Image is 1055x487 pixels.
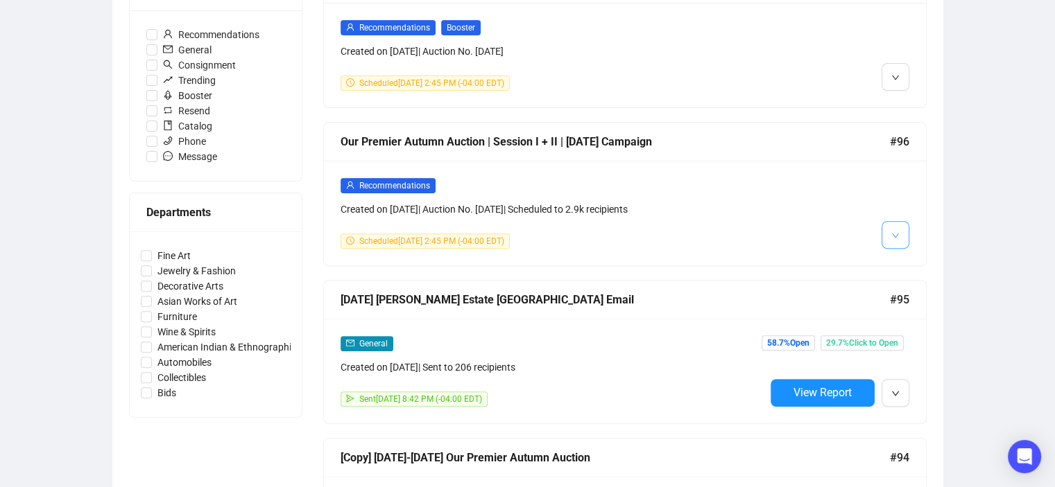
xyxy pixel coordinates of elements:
[152,385,182,400] span: Bids
[341,449,890,466] div: [Copy] [DATE]-[DATE] Our Premier Autumn Auction
[152,355,217,370] span: Automobiles
[762,335,815,351] span: 58.7% Open
[346,394,354,402] span: send
[157,57,241,73] span: Consignment
[152,263,241,278] span: Jewelry & Fashion
[152,278,229,294] span: Decorative Arts
[152,370,212,385] span: Collectibles
[163,105,173,115] span: retweet
[163,90,173,100] span: rocket
[323,280,927,424] a: [DATE] [PERSON_NAME] Estate [GEOGRAPHIC_DATA] Email#95mailGeneralCreated on [DATE]| Sent to 206 r...
[341,133,890,150] div: Our Premier Autumn Auction | Session I + II | [DATE] Campaign
[157,27,265,42] span: Recommendations
[163,75,173,85] span: rise
[891,389,900,398] span: down
[152,294,243,309] span: Asian Works of Art
[341,44,765,59] div: Created on [DATE] | Auction No. [DATE]
[157,103,216,118] span: Resend
[157,149,223,164] span: Message
[821,335,904,351] span: 29.7% Click to Open
[346,78,354,87] span: clock-circle
[341,360,765,375] div: Created on [DATE] | Sent to 206 recipients
[346,23,354,31] span: user
[157,42,217,57] span: General
[341,291,890,308] div: [DATE] [PERSON_NAME] Estate [GEOGRAPHIC_DATA] Email
[163,29,173,39] span: user
[341,202,765,217] div: Created on [DATE] | Auction No. [DATE] | Scheduled to 2.9k recipients
[157,88,218,103] span: Booster
[163,121,173,130] span: book
[152,309,203,324] span: Furniture
[891,231,900,240] span: down
[163,136,173,145] span: phone
[346,181,354,189] span: user
[441,20,481,35] span: Booster
[163,44,173,54] span: mail
[359,78,504,88] span: Scheduled [DATE] 2:45 PM (-04:00 EDT)
[359,394,482,404] span: Sent [DATE] 8:42 PM (-04:00 EDT)
[890,449,909,466] span: #94
[346,236,354,245] span: clock-circle
[359,236,504,246] span: Scheduled [DATE] 2:45 PM (-04:00 EDT)
[323,122,927,266] a: Our Premier Autumn Auction | Session I + II | [DATE] Campaign#96userRecommendationsCreated on [DA...
[152,339,302,355] span: American Indian & Ethnographic
[359,339,388,348] span: General
[359,181,430,191] span: Recommendations
[157,134,212,149] span: Phone
[359,23,430,33] span: Recommendations
[891,73,900,82] span: down
[890,133,909,150] span: #96
[771,379,875,407] button: View Report
[163,60,173,69] span: search
[794,386,852,399] span: View Report
[890,291,909,308] span: #95
[146,204,285,221] div: Departments
[152,248,196,263] span: Fine Art
[1008,440,1041,473] div: Open Intercom Messenger
[152,324,221,339] span: Wine & Spirits
[163,151,173,161] span: message
[346,339,354,347] span: mail
[157,118,218,134] span: Catalog
[157,73,221,88] span: Trending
